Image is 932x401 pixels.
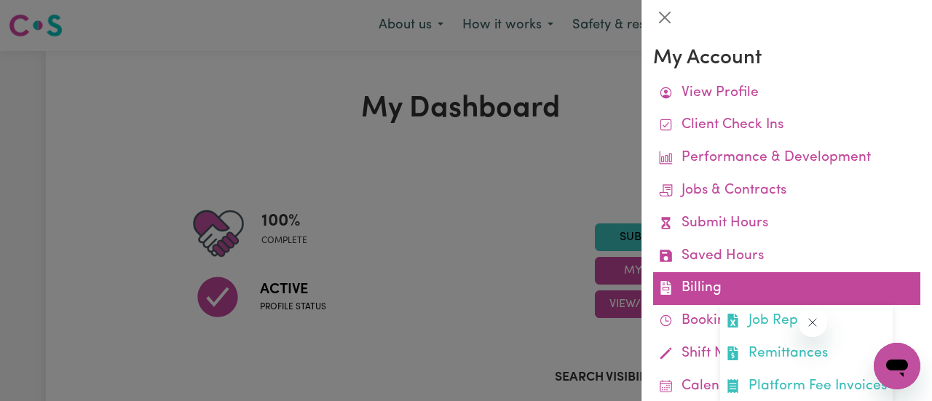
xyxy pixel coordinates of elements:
[653,338,920,370] a: Shift Notes
[653,175,920,207] a: Jobs & Contracts
[653,207,920,240] a: Submit Hours
[653,77,920,110] a: View Profile
[720,305,893,338] a: Job Reports
[653,47,920,71] h3: My Account
[653,109,920,142] a: Client Check Ins
[653,240,920,273] a: Saved Hours
[798,308,827,337] iframe: Close message
[653,305,920,338] a: Bookings
[874,343,920,389] iframe: Button to launch messaging window
[653,272,920,305] a: BillingJob ReportsRemittancesPlatform Fee Invoices
[653,6,676,29] button: Close
[653,142,920,175] a: Performance & Development
[9,10,88,22] span: Need any help?
[720,338,893,370] a: Remittances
